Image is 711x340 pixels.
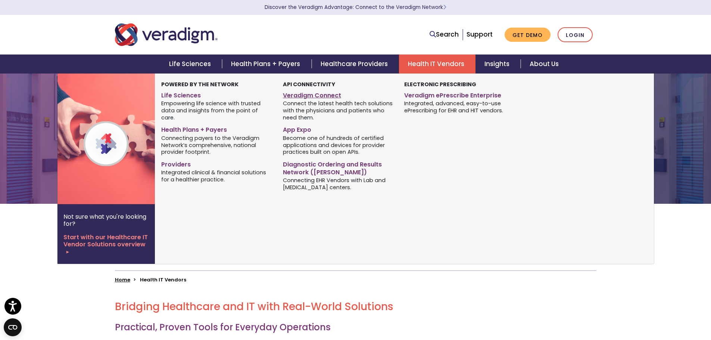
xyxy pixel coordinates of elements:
[521,54,568,74] a: About Us
[161,89,271,100] a: Life Sciences
[399,54,475,74] a: Health IT Vendors
[404,100,514,114] span: Integrated, advanced, easy-to-use ePrescribing for EHR and HIT vendors.
[283,134,393,156] span: Become one of hundreds of certified applications and devices for provider practices built on open...
[283,158,393,177] a: Diagnostic Ordering and Results Network ([PERSON_NAME])
[430,29,459,40] a: Search
[115,22,218,47] img: Veradigm logo
[4,318,22,336] button: Open CMP widget
[404,81,476,88] strong: Electronic Prescribing
[283,177,393,191] span: Connecting EHR Vendors with Lab and [MEDICAL_DATA] centers.
[505,28,551,42] a: Get Demo
[265,4,446,11] a: Discover the Veradigm Advantage: Connect to the Veradigm NetworkLearn More
[475,54,521,74] a: Insights
[312,54,399,74] a: Healthcare Providers
[222,54,311,74] a: Health Plans + Payers
[63,234,149,255] a: Start with our Healthcare IT Vendor Solutions overview
[115,300,596,313] h2: Bridging Healthcare and IT with Real-World Solutions
[115,322,596,333] h3: Practical, Proven Tools for Everyday Operations
[161,123,271,134] a: Health Plans + Payers
[283,89,393,100] a: Veradigm Connect
[115,276,130,283] a: Home
[283,100,393,121] span: Connect the latest health tech solutions with the physicians and patients who need them.
[160,54,222,74] a: Life Sciences
[161,169,271,183] span: Integrated clinical & financial solutions for a healthier practice.
[404,89,514,100] a: Veradigm ePrescribe Enterprise
[63,213,149,227] p: Not sure what you're looking for?
[161,134,271,156] span: Connecting payers to the Veradigm Network’s comprehensive, national provider footprint.
[467,30,493,39] a: Support
[283,81,335,88] strong: API Connectivity
[161,158,271,169] a: Providers
[283,123,393,134] a: App Expo
[558,27,593,43] a: Login
[161,100,271,121] span: Empowering life science with trusted data and insights from the point of care.
[161,81,238,88] strong: Powered by the Network
[443,4,446,11] span: Learn More
[57,74,178,204] img: Veradigm Network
